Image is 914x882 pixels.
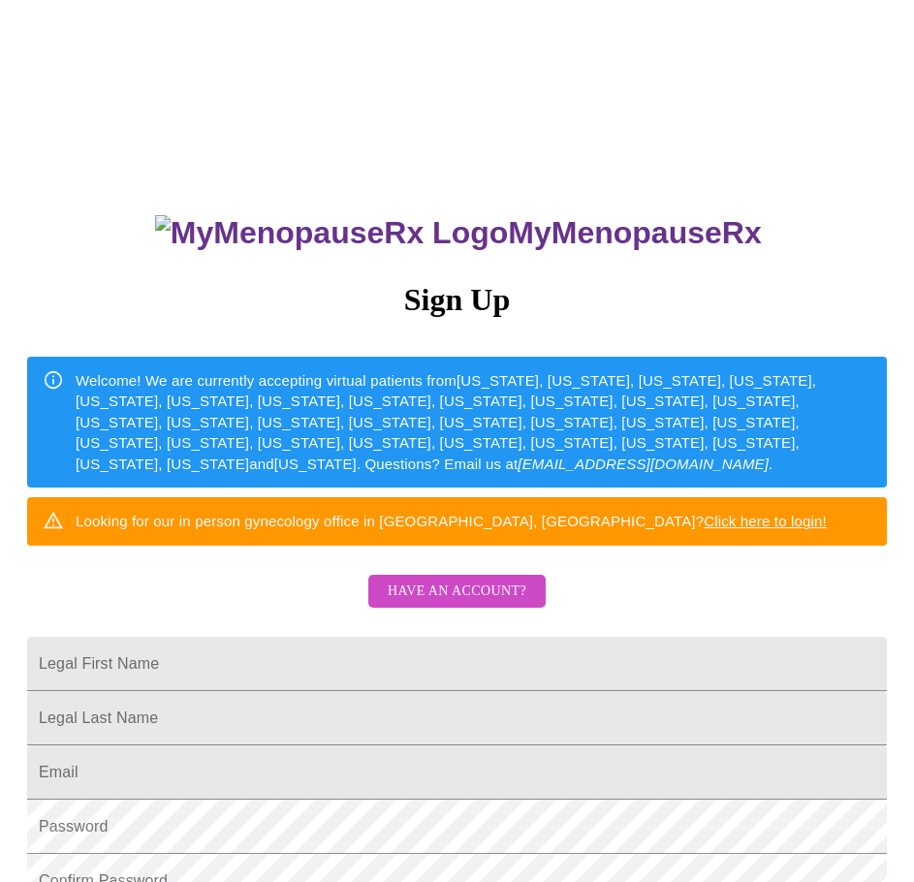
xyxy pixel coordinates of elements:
[76,362,871,482] div: Welcome! We are currently accepting virtual patients from [US_STATE], [US_STATE], [US_STATE], [US...
[518,456,769,472] em: [EMAIL_ADDRESS][DOMAIN_NAME]
[388,580,526,604] span: Have an account?
[368,575,546,609] button: Have an account?
[76,503,827,539] div: Looking for our in person gynecology office in [GEOGRAPHIC_DATA], [GEOGRAPHIC_DATA]?
[27,282,887,318] h3: Sign Up
[30,215,888,251] h3: MyMenopauseRx
[363,596,551,613] a: Have an account?
[704,513,827,529] a: Click here to login!
[155,215,508,251] img: MyMenopauseRx Logo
